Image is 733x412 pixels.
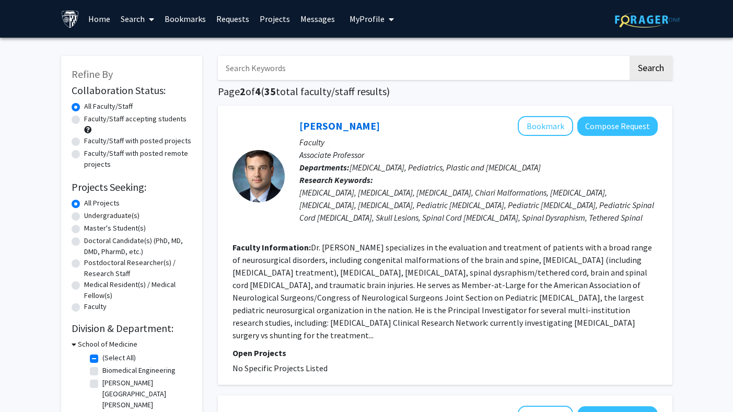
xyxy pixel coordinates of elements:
[72,67,113,81] span: Refine By
[84,135,191,146] label: Faculty/Staff with posted projects
[102,365,176,376] label: Biomedical Engineering
[159,1,211,37] a: Bookmarks
[78,339,137,350] h3: School of Medicine
[84,223,146,234] label: Master's Student(s)
[577,117,658,136] button: Compose Request to Eric Jackson
[72,322,192,335] h2: Division & Department:
[115,1,159,37] a: Search
[72,84,192,97] h2: Collaboration Status:
[518,116,573,136] button: Add Eric Jackson to Bookmarks
[350,14,385,24] span: My Profile
[255,85,261,98] span: 4
[102,377,189,410] label: [PERSON_NAME][GEOGRAPHIC_DATA][PERSON_NAME]
[240,85,246,98] span: 2
[630,56,672,80] button: Search
[211,1,254,37] a: Requests
[232,242,652,340] fg-read-more: Dr. [PERSON_NAME] specializes in the evaluation and treatment of patients with a broad range of n...
[218,85,672,98] h1: Page of ( total faculty/staff results)
[299,136,658,148] p: Faculty
[84,198,120,209] label: All Projects
[254,1,295,37] a: Projects
[84,301,107,312] label: Faculty
[299,119,380,132] a: [PERSON_NAME]
[84,235,192,257] label: Doctoral Candidate(s) (PhD, MD, DMD, PharmD, etc.)
[102,352,136,363] label: (Select All)
[72,181,192,193] h2: Projects Seeking:
[84,113,187,124] label: Faculty/Staff accepting students
[84,257,192,279] label: Postdoctoral Researcher(s) / Research Staff
[299,162,350,173] b: Departments:
[299,186,658,236] div: [MEDICAL_DATA], [MEDICAL_DATA], [MEDICAL_DATA], Chiari Malformations, [MEDICAL_DATA], [MEDICAL_DA...
[84,210,139,221] label: Undergraduate(s)
[61,10,79,28] img: Johns Hopkins University Logo
[84,279,192,301] label: Medical Resident(s) / Medical Fellow(s)
[299,148,658,161] p: Associate Professor
[299,175,373,185] b: Research Keywords:
[232,242,311,253] b: Faculty Information:
[232,363,328,373] span: No Specific Projects Listed
[264,85,276,98] span: 35
[84,148,192,170] label: Faculty/Staff with posted remote projects
[350,162,541,173] span: [MEDICAL_DATA], Pediatrics, Plastic and [MEDICAL_DATA]
[615,12,680,28] img: ForagerOne Logo
[84,101,133,112] label: All Faculty/Staff
[218,56,628,80] input: Search Keywords
[232,347,658,359] p: Open Projects
[295,1,340,37] a: Messages
[83,1,115,37] a: Home
[8,365,44,404] iframe: Chat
